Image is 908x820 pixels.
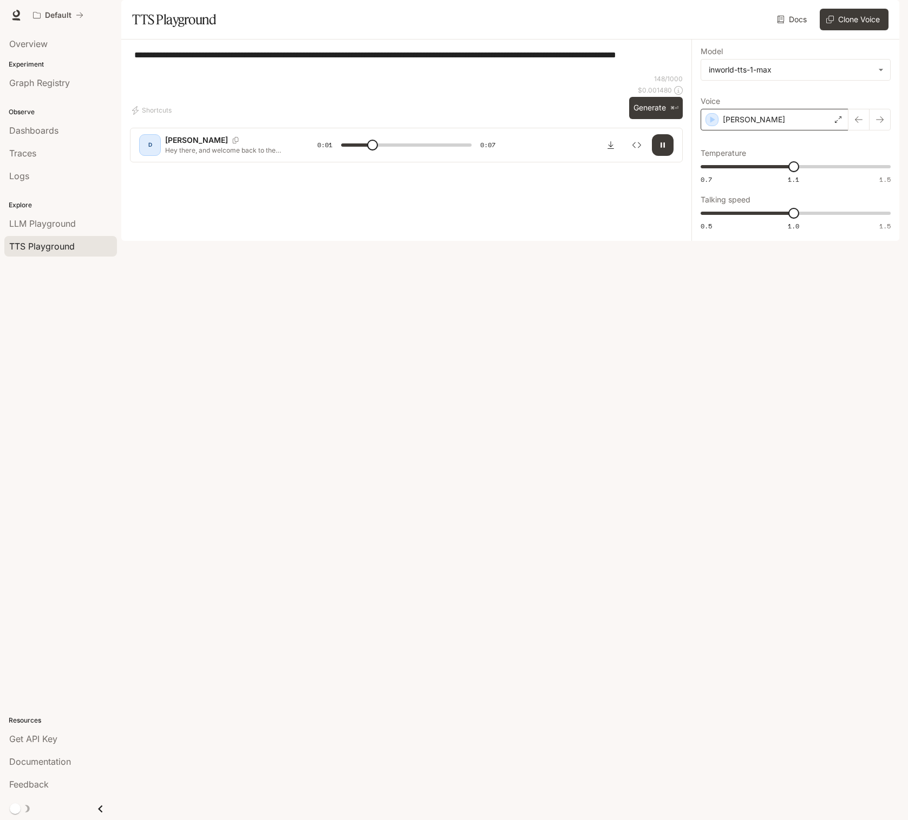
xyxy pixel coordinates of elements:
p: $ 0.001480 [638,86,672,95]
button: Download audio [600,134,622,156]
p: Model [701,48,723,55]
p: [PERSON_NAME] [165,135,228,146]
div: D [141,136,159,154]
span: 0.5 [701,221,712,231]
button: Generate⌘⏎ [629,97,683,119]
span: 1.0 [788,221,799,231]
div: inworld-tts-1-max [709,64,873,75]
span: 1.5 [879,221,891,231]
a: Docs [775,9,811,30]
p: 148 / 1000 [654,74,683,83]
button: Inspect [626,134,648,156]
button: Clone Voice [820,9,889,30]
p: Temperature [701,149,746,157]
span: 1.5 [879,175,891,184]
span: 0:07 [480,140,495,150]
p: ⌘⏎ [670,105,678,111]
span: 0.7 [701,175,712,184]
div: inworld-tts-1-max [701,60,890,80]
button: Copy Voice ID [228,137,243,143]
p: Default [45,11,71,20]
button: Shortcuts [130,102,176,119]
span: 0:01 [317,140,332,150]
p: [PERSON_NAME] [723,114,785,125]
button: All workspaces [28,4,88,26]
h1: TTS Playground [132,9,216,30]
p: Hey there, and welcome back to the show! We've got a fascinating episode lined up [DATE], includi... [165,146,291,155]
p: Talking speed [701,196,750,204]
p: Voice [701,97,720,105]
span: 1.1 [788,175,799,184]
